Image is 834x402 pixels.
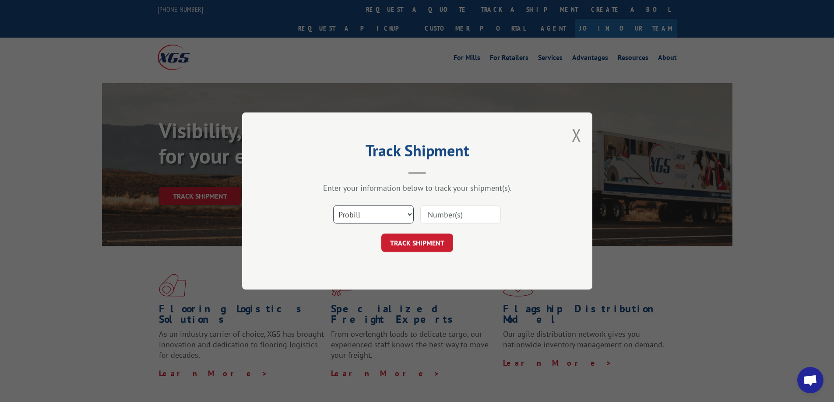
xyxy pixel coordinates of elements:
[572,123,581,147] button: Close modal
[797,367,823,393] div: Open chat
[420,205,501,224] input: Number(s)
[286,144,549,161] h2: Track Shipment
[286,183,549,193] div: Enter your information below to track your shipment(s).
[381,234,453,252] button: TRACK SHIPMENT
